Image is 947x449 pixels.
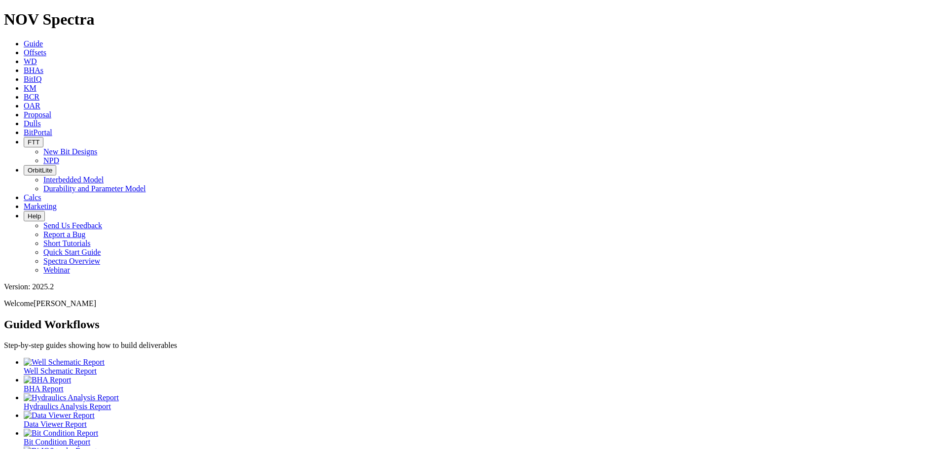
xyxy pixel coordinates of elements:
span: Hydraulics Analysis Report [24,402,111,411]
a: BitPortal [24,128,52,137]
span: Data Viewer Report [24,420,87,428]
span: FTT [28,138,39,146]
img: Data Viewer Report [24,411,95,420]
h2: Guided Workflows [4,318,943,331]
img: Bit Condition Report [24,429,98,438]
a: Bit Condition Report Bit Condition Report [24,429,943,446]
a: Durability and Parameter Model [43,184,146,193]
img: Hydraulics Analysis Report [24,393,119,402]
a: BCR [24,93,39,101]
a: Calcs [24,193,41,202]
a: Webinar [43,266,70,274]
a: NPD [43,156,59,165]
button: OrbitLite [24,165,56,175]
span: [PERSON_NAME] [34,299,96,308]
a: BHA Report BHA Report [24,376,943,393]
a: BHAs [24,66,43,74]
p: Welcome [4,299,943,308]
p: Step-by-step guides showing how to build deliverables [4,341,943,350]
img: BHA Report [24,376,71,384]
div: Version: 2025.2 [4,282,943,291]
a: Report a Bug [43,230,85,239]
a: Offsets [24,48,46,57]
a: WD [24,57,37,66]
span: Well Schematic Report [24,367,97,375]
button: Help [24,211,45,221]
a: Short Tutorials [43,239,91,247]
a: Hydraulics Analysis Report Hydraulics Analysis Report [24,393,943,411]
span: Help [28,212,41,220]
img: Well Schematic Report [24,358,105,367]
button: FTT [24,137,43,147]
span: Bit Condition Report [24,438,90,446]
a: OAR [24,102,40,110]
a: Spectra Overview [43,257,100,265]
a: Interbedded Model [43,175,104,184]
a: Dulls [24,119,41,128]
span: BHA Report [24,384,63,393]
span: OrbitLite [28,167,52,174]
a: Data Viewer Report Data Viewer Report [24,411,943,428]
a: Send Us Feedback [43,221,102,230]
h1: NOV Spectra [4,10,943,29]
a: New Bit Designs [43,147,97,156]
a: BitIQ [24,75,41,83]
a: Proposal [24,110,51,119]
a: KM [24,84,36,92]
a: Marketing [24,202,57,210]
a: Guide [24,39,43,48]
a: Quick Start Guide [43,248,101,256]
a: Well Schematic Report Well Schematic Report [24,358,943,375]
